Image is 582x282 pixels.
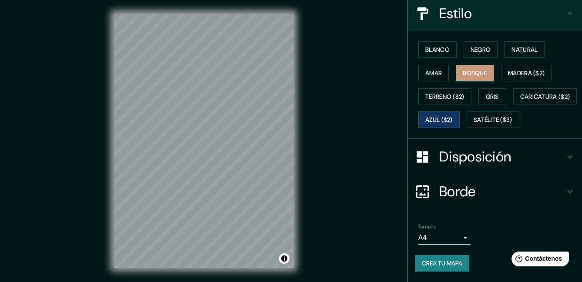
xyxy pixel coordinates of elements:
button: Crea tu mapa [415,255,469,272]
font: Amar [425,69,442,77]
button: Satélite ($3) [467,111,519,128]
font: Disposición [439,148,511,166]
button: Gris [478,88,506,105]
font: Satélite ($3) [474,116,512,124]
font: Madera ($2) [508,69,545,77]
iframe: Lanzador de widgets de ayuda [505,248,572,272]
font: Negro [471,46,491,54]
canvas: Mapa [114,14,294,268]
font: A4 [418,233,427,242]
font: Natural [511,46,538,54]
button: Natural [505,41,545,58]
button: Activar o desactivar atribución [279,253,289,264]
font: Terreno ($2) [425,93,464,101]
button: Blanco [418,41,457,58]
font: Tamaño [418,223,436,230]
button: Terreno ($2) [418,88,471,105]
button: Amar [418,65,449,81]
font: Gris [486,93,499,101]
div: A4 [418,231,471,245]
div: Borde [408,174,582,209]
button: Madera ($2) [501,65,552,81]
font: Caricatura ($2) [520,93,570,101]
font: Bosque [463,69,487,77]
div: Disposición [408,139,582,174]
button: Negro [464,41,498,58]
font: Blanco [425,46,450,54]
button: Azul ($2) [418,111,460,128]
button: Bosque [456,65,494,81]
font: Crea tu mapa [422,259,462,267]
font: Estilo [439,4,472,23]
button: Caricatura ($2) [513,88,577,105]
font: Azul ($2) [425,116,453,124]
font: Borde [439,182,476,201]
